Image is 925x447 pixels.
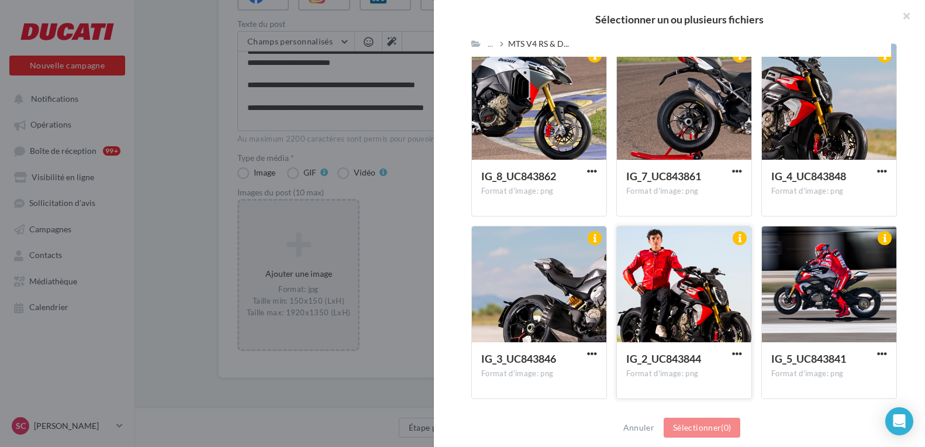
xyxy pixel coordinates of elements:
span: MTS V4 RS & D... [508,38,569,50]
div: Open Intercom Messenger [885,407,913,435]
div: Format d'image: png [771,369,887,379]
span: IG_5_UC843841 [771,352,846,365]
span: IG_8_UC843862 [481,170,556,183]
button: Annuler [619,421,659,435]
span: IG_4_UC843848 [771,170,846,183]
div: Format d'image: png [481,186,597,197]
h2: Sélectionner un ou plusieurs fichiers [453,14,906,25]
span: IG_7_UC843861 [626,170,701,183]
button: Sélectionner(0) [664,418,740,438]
div: Format d'image: png [626,186,742,197]
span: IG_3_UC843846 [481,352,556,365]
div: Format d'image: png [771,186,887,197]
span: IG_2_UC843844 [626,352,701,365]
div: ... [485,36,495,52]
span: (0) [721,422,731,432]
div: Format d'image: png [626,369,742,379]
div: Format d'image: png [481,369,597,379]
